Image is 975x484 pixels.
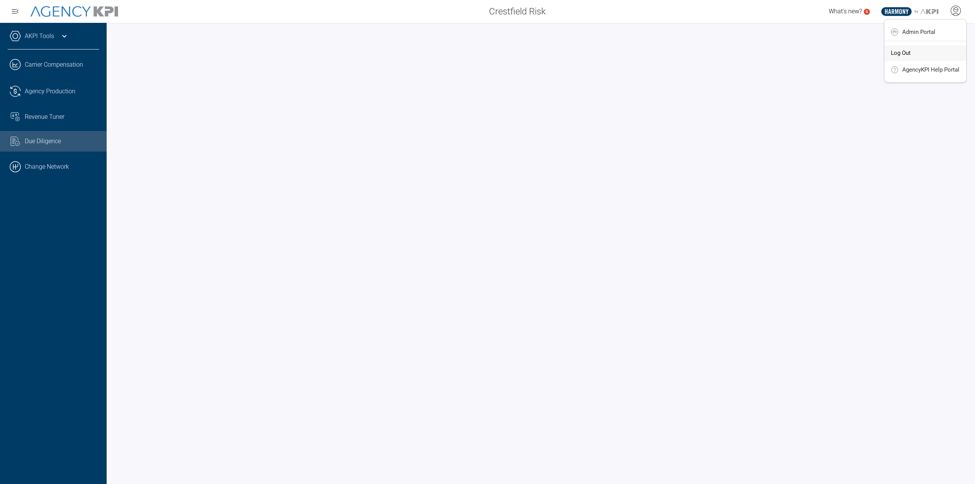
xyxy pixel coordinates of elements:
span: Revenue Tuner [25,112,64,121]
span: Crestfield Risk [489,5,546,18]
span: Admin Portal [902,29,935,35]
span: Due Diligence [25,137,61,146]
img: AgencyKPI [30,6,118,17]
span: Agency Production [25,87,75,96]
span: What's new? [829,8,862,15]
a: 5 [864,9,870,15]
a: AKPI Tools [25,32,54,41]
span: Log Out [891,50,911,56]
text: 5 [866,10,868,14]
span: AgencyKPI Help Portal [902,67,959,73]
